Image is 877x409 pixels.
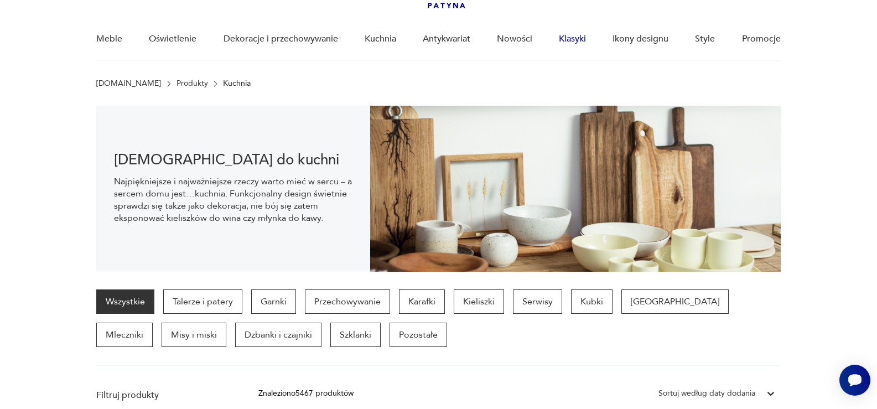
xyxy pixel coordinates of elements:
[96,79,161,88] a: [DOMAIN_NAME]
[365,18,396,60] a: Kuchnia
[163,289,242,314] a: Talerze i patery
[621,289,729,314] a: [GEOGRAPHIC_DATA]
[114,175,352,224] p: Najpiękniejsze i najważniejsze rzeczy warto mieć w sercu – a sercem domu jest…kuchnia. Funkcjonal...
[559,18,586,60] a: Klasyki
[149,18,196,60] a: Oświetlenie
[330,323,381,347] a: Szklanki
[223,79,251,88] p: Kuchnia
[224,18,338,60] a: Dekoracje i przechowywanie
[177,79,208,88] a: Produkty
[423,18,470,60] a: Antykwariat
[370,106,781,272] img: b2f6bfe4a34d2e674d92badc23dc4074.jpg
[235,323,321,347] a: Dzbanki i czajniki
[571,289,613,314] a: Kubki
[742,18,781,60] a: Promocje
[839,365,870,396] iframe: Smartsupp widget button
[613,18,668,60] a: Ikony designu
[114,153,352,167] h1: [DEMOGRAPHIC_DATA] do kuchni
[513,289,562,314] a: Serwisy
[658,387,755,400] div: Sortuj według daty dodania
[305,289,390,314] a: Przechowywanie
[96,323,153,347] a: Mleczniki
[454,289,504,314] a: Kieliszki
[399,289,445,314] a: Karafki
[96,389,232,401] p: Filtruj produkty
[695,18,715,60] a: Style
[96,289,154,314] a: Wszystkie
[251,289,296,314] a: Garnki
[497,18,532,60] a: Nowości
[162,323,226,347] a: Misy i miski
[390,323,447,347] a: Pozostałe
[96,18,122,60] a: Meble
[258,387,354,400] div: Znaleziono 5467 produktów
